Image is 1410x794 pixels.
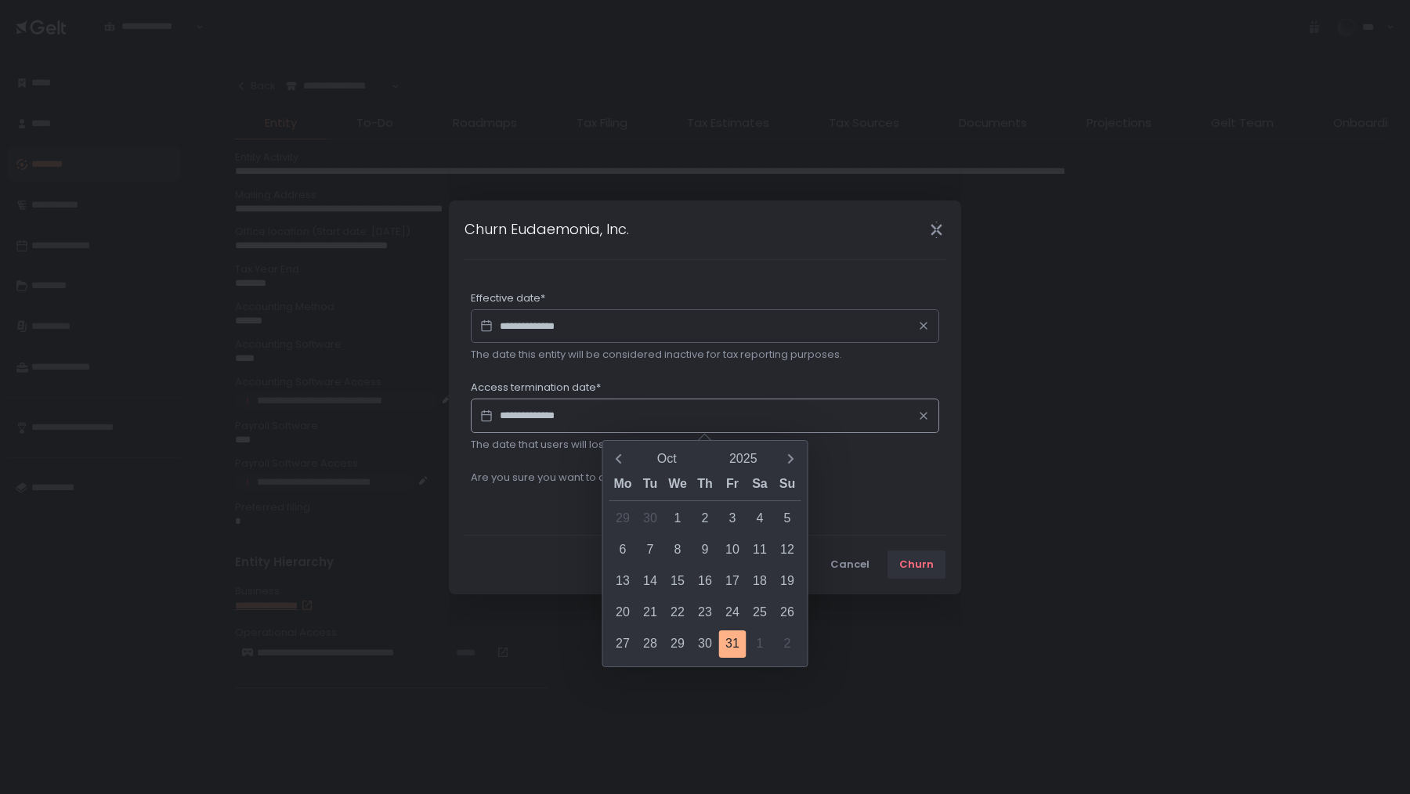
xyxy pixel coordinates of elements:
div: 14 [636,568,663,595]
div: 9 [691,536,718,564]
div: Th [691,473,718,500]
div: Mo [609,473,636,500]
div: 6 [609,536,636,564]
div: 11 [746,536,773,564]
div: 3 [718,505,746,532]
div: Tu [636,473,663,500]
div: 7 [636,536,663,564]
div: 16 [691,568,718,595]
div: 30 [636,505,663,532]
button: Open months overlay [628,446,705,473]
span: The date this entity will be considered inactive for tax reporting purposes. [471,347,842,362]
button: Open years overlay [705,446,782,473]
div: 5 [773,505,801,532]
div: 17 [718,568,746,595]
div: 10 [718,536,746,564]
div: 27 [609,630,636,658]
div: Calendar wrapper [609,473,801,658]
input: Datepicker input [471,309,939,344]
div: 8 [663,536,691,564]
div: 4 [746,505,773,532]
div: 19 [773,568,801,595]
div: 28 [636,630,663,658]
div: 22 [663,599,691,626]
button: Churn [888,550,945,579]
div: 12 [773,536,801,564]
div: 30 [691,630,718,658]
div: Cancel [830,558,869,572]
div: 2 [691,505,718,532]
div: 2 [773,630,801,658]
div: Fr [718,473,746,500]
input: Datepicker input [471,399,939,433]
div: 29 [609,505,636,532]
div: 1 [663,505,691,532]
div: 25 [746,599,773,626]
div: Sa [746,473,773,500]
div: 29 [663,630,691,658]
div: Churn [899,558,934,572]
button: Cancel [819,550,881,579]
div: 13 [609,568,636,595]
div: 21 [636,599,663,626]
div: 26 [773,599,801,626]
div: 24 [718,599,746,626]
div: 1 [746,630,773,658]
div: We [663,473,691,500]
div: 15 [663,568,691,595]
div: 20 [609,599,636,626]
div: 18 [746,568,773,595]
h1: Churn Eudaemonia, Inc. [465,218,629,240]
div: 23 [691,599,718,626]
div: Close [911,221,961,239]
div: Calendar days [609,505,801,658]
span: Effective date* [471,291,545,305]
div: Su [773,473,801,500]
div: Are you sure you want to churn Eudaemonia, Inc.? [471,471,939,485]
span: Access termination date* [471,381,601,395]
span: The date that users will lose access to this entity [471,437,713,452]
button: Previous month [609,449,628,469]
button: Next month [781,449,801,469]
div: 31 [718,630,746,658]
